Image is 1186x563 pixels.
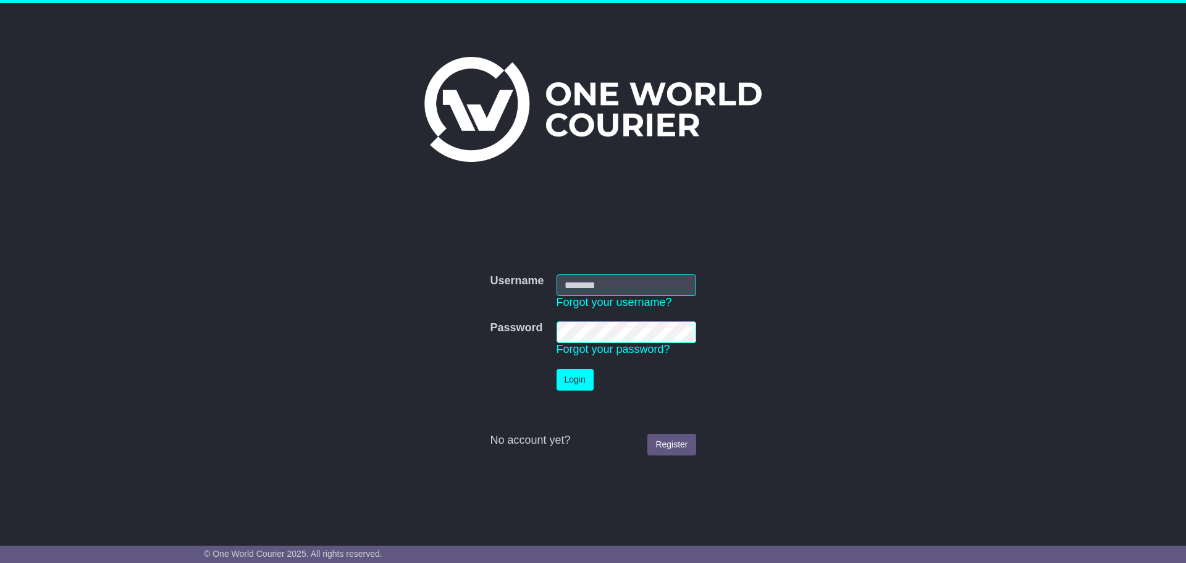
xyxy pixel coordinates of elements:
span: © One World Courier 2025. All rights reserved. [204,549,382,559]
a: Forgot your username? [557,296,672,308]
a: Forgot your password? [557,343,670,355]
label: Password [490,321,542,335]
label: Username [490,274,544,288]
div: No account yet? [490,434,696,447]
a: Register [647,434,696,455]
img: One World [424,57,762,162]
button: Login [557,369,594,391]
